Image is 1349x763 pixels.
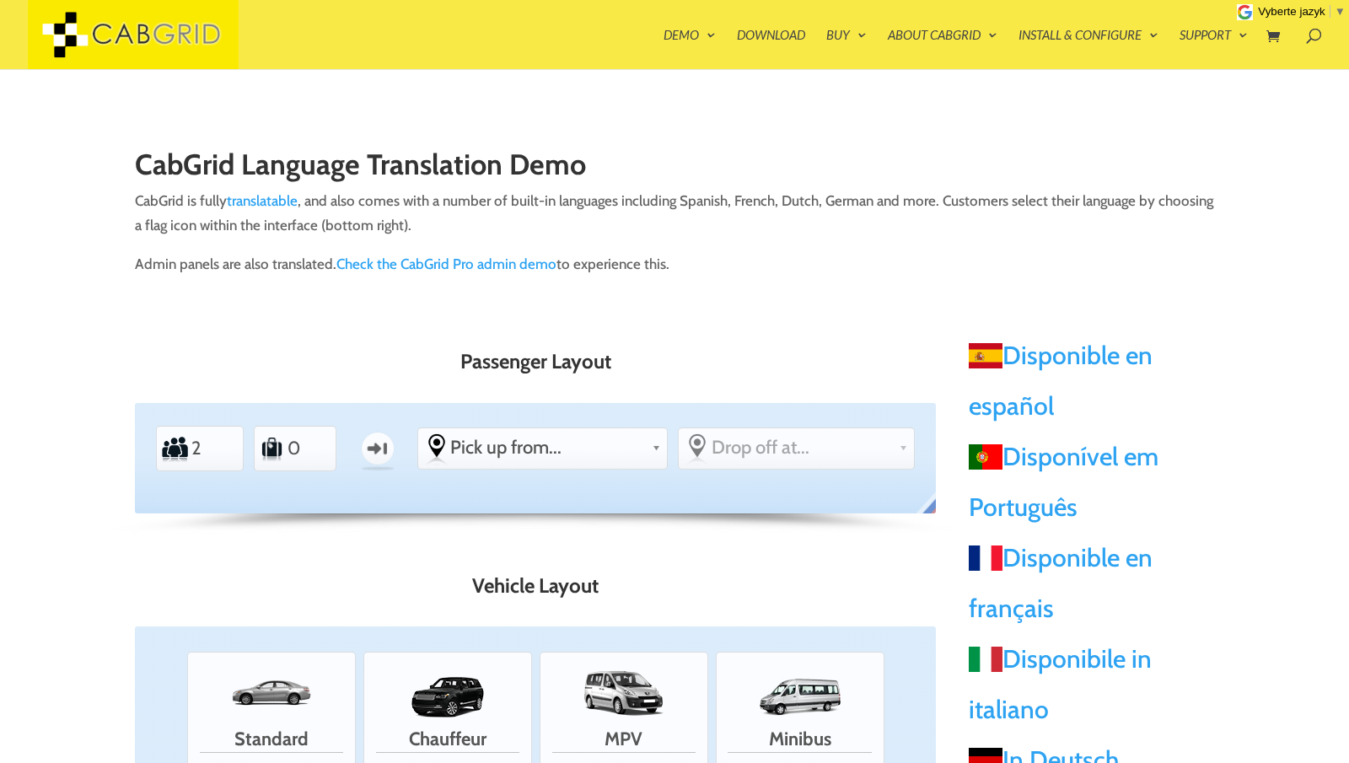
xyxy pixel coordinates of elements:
a: Check the CabGrid Pro admin demo [336,255,556,272]
input: Number of Suitcases [287,430,327,468]
a: Download [737,29,805,69]
span: ​ [1330,5,1330,18]
span: Français - FR [969,545,1002,571]
a: Vyberte jazyk​ [1258,5,1346,18]
a: Disponível em Português [969,441,1158,523]
a: Demo [664,29,716,69]
span: Standard [200,721,343,753]
a: CabGrid Taxi Plugin [28,24,239,41]
label: Number of Suitcases [259,430,285,467]
span: Vyberte jazyk [1258,5,1325,18]
a: Support [1180,29,1248,69]
a: Install & Configure [1018,29,1158,69]
span: Português - PT [969,444,1002,470]
div: Select the place the destination address is within [679,428,914,466]
a: Buy [826,29,867,69]
label: Number of Passengers [161,430,189,467]
img: mercedes-minibus.png [758,677,842,717]
img: range-rover.png [406,677,490,717]
span: Drop off at... [712,436,893,459]
p: CabGrid is fully , and also comes with a number of built-in languages including Spanish, French, ... [135,189,1214,252]
span: Minibus [728,721,871,753]
a: About CabGrid [888,29,997,69]
span: MPV [552,721,696,753]
h3: Vehicle Layout [135,575,936,605]
a: translatable [227,192,298,209]
span: Chauffeur [376,721,519,753]
span: ▼ [1335,5,1346,18]
a: Disponible en español [969,340,1153,422]
a: Disponible en français [969,542,1153,624]
span: русском - RU [914,492,949,527]
span: Español - ES [969,343,1002,368]
span: Italiano - IT [969,647,1002,672]
img: camry.png [229,669,314,717]
input: Number of Passengers [191,430,231,468]
img: Expert.png [582,664,666,717]
p: Admin panels are also translated. to experience this. [135,252,1214,277]
span: Pick up from... [450,436,645,459]
a: Disponibile in italiano [969,643,1152,725]
div: Select the place the starting address falls within [418,428,667,466]
label: One-way [351,424,405,473]
h1: CabGrid Language Translation Demo [135,149,1214,189]
h3: Passenger Layout [135,351,936,381]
